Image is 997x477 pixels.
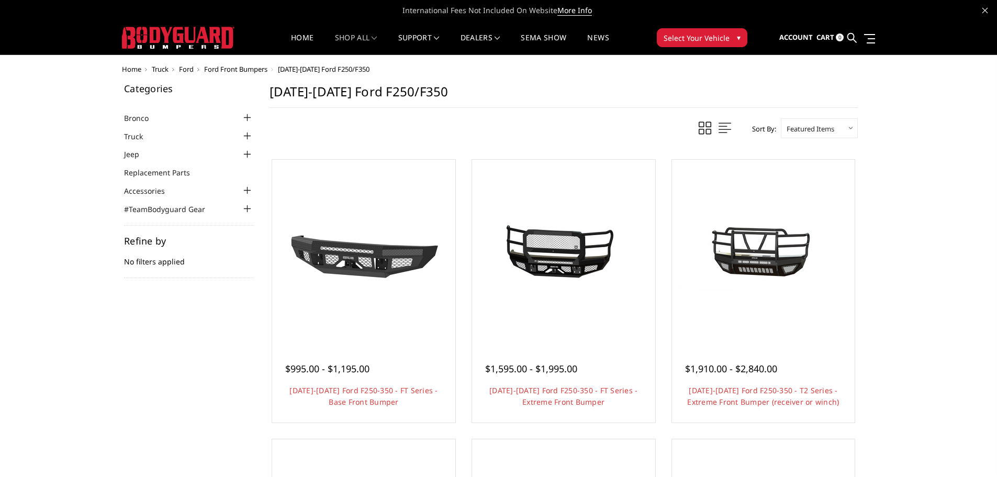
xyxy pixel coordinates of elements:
a: Jeep [124,149,152,160]
a: More Info [557,5,592,16]
a: Ford [179,64,194,74]
a: Truck [152,64,169,74]
a: Home [122,64,141,74]
span: 0 [836,34,844,41]
a: Cart 0 [816,24,844,52]
a: 2017-2022 Ford F250-350 - FT Series - Extreme Front Bumper 2017-2022 Ford F250-350 - FT Series - ... [475,162,653,340]
span: $1,595.00 - $1,995.00 [485,362,577,375]
a: Replacement Parts [124,167,203,178]
span: [DATE]-[DATE] Ford F250/F350 [278,64,369,74]
a: Dealers [461,34,500,54]
span: Select Your Vehicle [664,32,730,43]
span: $1,910.00 - $2,840.00 [685,362,777,375]
h5: Refine by [124,236,254,246]
h5: Categories [124,84,254,93]
a: 2017-2022 Ford F250-350 - T2 Series - Extreme Front Bumper (receiver or winch) 2017-2022 Ford F25... [675,162,853,340]
a: News [587,34,609,54]
a: 2017-2022 Ford F250-350 - FT Series - Base Front Bumper [275,162,453,340]
a: Ford Front Bumpers [204,64,267,74]
a: Support [398,34,440,54]
span: ▾ [737,32,741,43]
a: SEMA Show [521,34,566,54]
label: Sort By: [746,121,776,137]
a: [DATE]-[DATE] Ford F250-350 - FT Series - Base Front Bumper [289,385,438,407]
a: #TeamBodyguard Gear [124,204,218,215]
button: Select Your Vehicle [657,28,747,47]
img: 2017-2022 Ford F250-350 - FT Series - Base Front Bumper [280,204,447,298]
span: Cart [816,32,834,42]
span: Account [779,32,813,42]
span: $995.00 - $1,195.00 [285,362,369,375]
a: [DATE]-[DATE] Ford F250-350 - T2 Series - Extreme Front Bumper (receiver or winch) [687,385,839,407]
div: No filters applied [124,236,254,278]
a: [DATE]-[DATE] Ford F250-350 - FT Series - Extreme Front Bumper [489,385,637,407]
a: Home [291,34,313,54]
a: Accessories [124,185,178,196]
a: Bronco [124,113,162,124]
a: shop all [335,34,377,54]
a: Truck [124,131,156,142]
img: BODYGUARD BUMPERS [122,27,234,49]
a: Account [779,24,813,52]
h1: [DATE]-[DATE] Ford F250/F350 [270,84,858,108]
